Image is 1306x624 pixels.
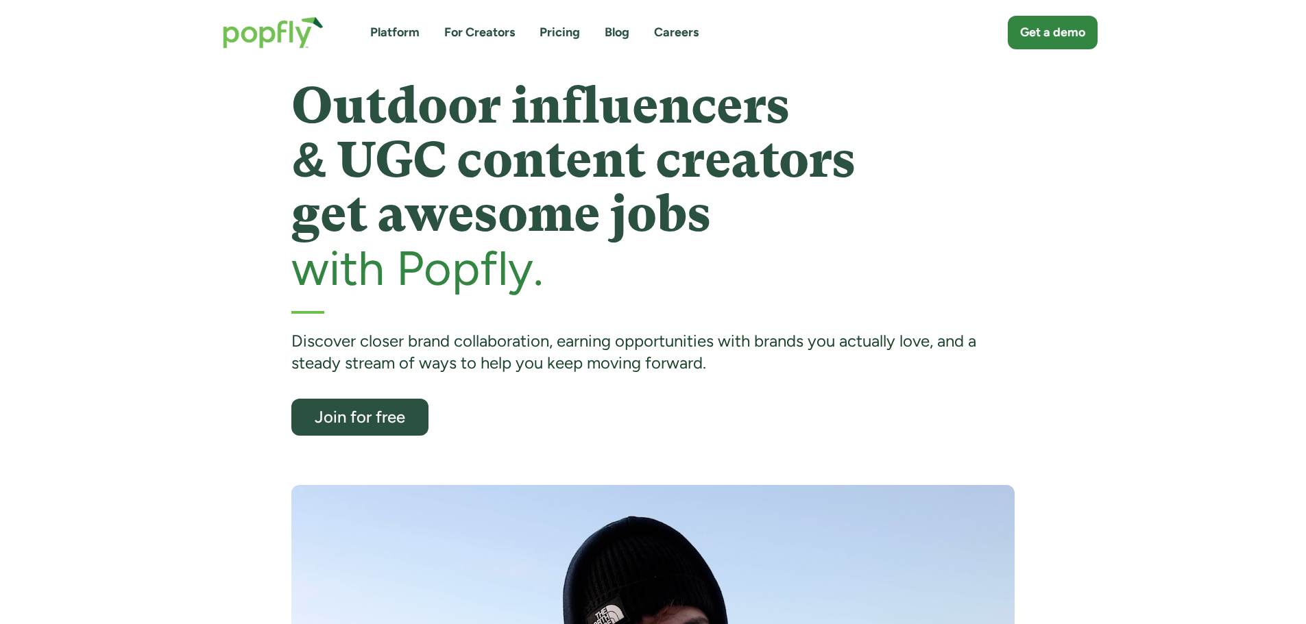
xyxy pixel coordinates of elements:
[444,24,515,41] a: For Creators
[1020,24,1085,41] div: Get a demo
[370,24,420,41] a: Platform
[291,330,1015,375] div: Discover closer brand collaboration, earning opportunities with brands you actually love, and a s...
[1008,16,1098,49] a: Get a demo
[304,408,416,425] div: Join for free
[291,79,1015,242] h1: Outdoor influencers & UGC content creators get awesome jobs
[654,24,699,41] a: Careers
[291,242,1015,295] h2: with Popfly.
[540,24,580,41] a: Pricing
[605,24,629,41] a: Blog
[291,399,428,436] a: Join for free
[209,3,337,62] a: home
